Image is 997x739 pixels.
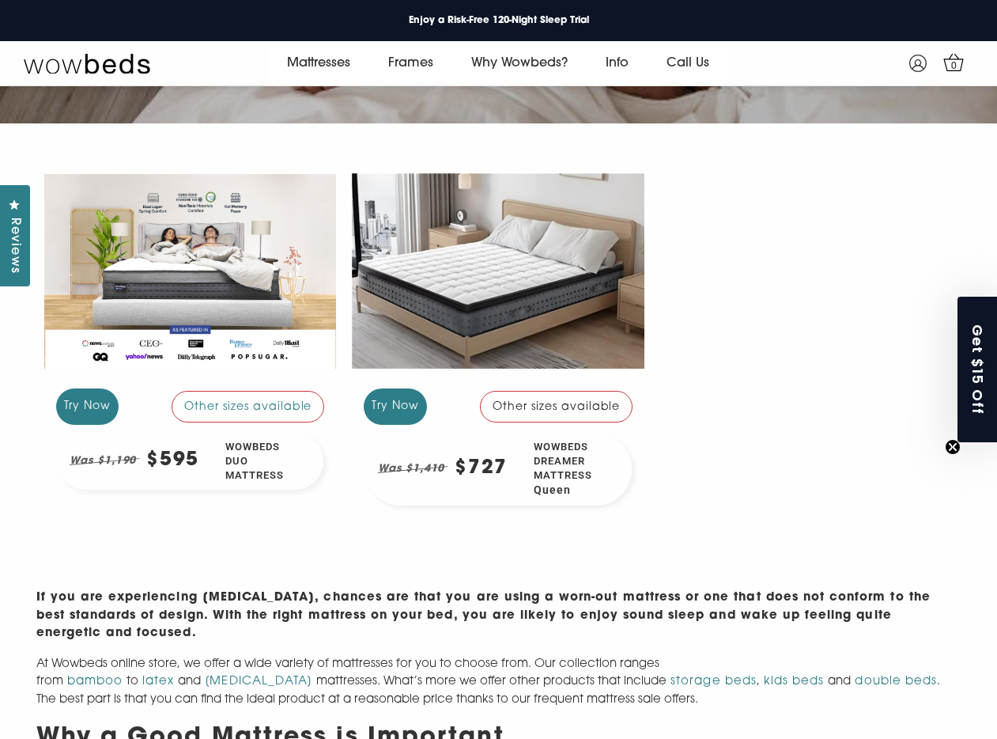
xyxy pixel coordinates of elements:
[67,676,123,688] a: bamboo
[480,391,633,423] div: Other sizes available
[4,218,25,274] span: Reviews
[364,388,427,424] div: Try Now
[957,297,997,442] div: Get $15 OffClose teaser
[70,451,140,471] em: Was $1,190
[56,388,119,424] div: Try Now
[268,41,369,85] a: Mattresses
[352,161,644,518] a: Try Now Other sizes available Was $1,410 $727 Wowbeds Dreamer MattressQueen
[452,41,587,85] a: Why Wowbeds?
[764,676,824,688] a: kids beds
[213,433,324,491] div: Wowbeds Duo Mattress
[945,439,961,455] button: Close teaser
[172,391,325,423] div: Other sizes available
[455,459,508,479] div: $727
[205,676,312,688] a: [MEDICAL_DATA]
[36,592,931,639] strong: If you are experiencing [MEDICAL_DATA], chances are that you are using a worn-out mattress or one...
[396,10,602,31] a: Enjoy a Risk-Free 120-Night Sleep Trial
[142,676,174,688] a: latex
[44,161,337,502] a: Try Now Other sizes available Was $1,190 $595 Wowbeds Duo Mattress
[534,483,606,498] span: Queen
[670,676,757,688] a: storage beds
[946,59,962,74] span: 0
[369,41,452,85] a: Frames
[940,48,968,76] a: 0
[648,41,728,85] a: Call Us
[378,459,448,479] em: Was $1,410
[969,324,988,415] span: Get $15 Off
[521,433,633,506] div: Wowbeds Dreamer Mattress
[24,52,150,74] img: Wow Beds Logo
[36,656,961,710] p: At Wowbeds online store, we offer a wide variety of mattresses for you to choose from. Our collec...
[855,676,937,688] a: double beds
[146,451,199,471] div: $595
[587,41,648,85] a: Info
